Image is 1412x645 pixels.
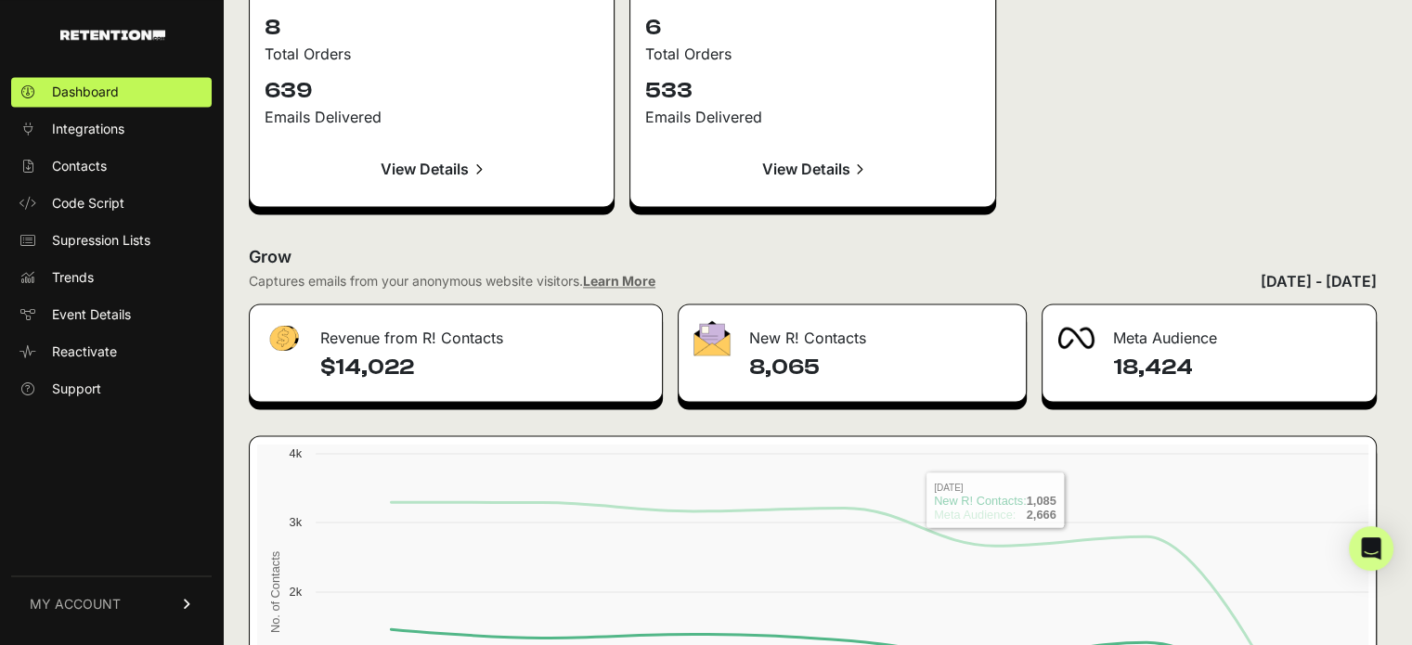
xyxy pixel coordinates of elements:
[52,83,119,101] span: Dashboard
[289,585,302,599] text: 2k
[11,151,212,181] a: Contacts
[11,263,212,292] a: Trends
[749,353,1010,382] h4: 8,065
[52,305,131,324] span: Event Details
[250,304,662,360] div: Revenue from R! Contacts
[265,320,302,356] img: fa-dollar-13500eef13a19c4ab2b9ed9ad552e47b0d9fc28b02b83b90ba0e00f96d6372e9.png
[11,77,212,107] a: Dashboard
[249,244,1377,270] h2: Grow
[583,273,655,289] a: Learn More
[265,147,599,191] a: View Details
[265,13,599,43] p: 8
[289,515,302,529] text: 3k
[265,43,599,65] div: Total Orders
[645,43,979,65] div: Total Orders
[265,106,599,128] div: Emails Delivered
[645,106,979,128] div: Emails Delivered
[289,446,302,460] text: 4k
[11,300,212,329] a: Event Details
[1043,304,1376,360] div: Meta Audience
[1261,270,1377,292] div: [DATE] - [DATE]
[52,268,94,287] span: Trends
[52,157,107,175] span: Contacts
[52,342,117,361] span: Reactivate
[320,353,647,382] h4: $14,022
[11,114,212,144] a: Integrations
[1113,353,1361,382] h4: 18,424
[1349,526,1393,571] div: Open Intercom Messenger
[645,147,979,191] a: View Details
[1057,327,1095,349] img: fa-meta-2f981b61bb99beabf952f7030308934f19ce035c18b003e963880cc3fabeebb7.png
[52,380,101,398] span: Support
[11,226,212,255] a: Supression Lists
[11,575,212,632] a: MY ACCOUNT
[249,272,655,290] div: Captures emails from your anonymous website visitors.
[52,231,150,250] span: Supression Lists
[11,188,212,218] a: Code Script
[645,76,979,106] p: 533
[693,320,731,355] img: fa-envelope-19ae18322b30453b285274b1b8af3d052b27d846a4fbe8435d1a52b978f639a2.png
[11,337,212,367] a: Reactivate
[60,30,165,40] img: Retention.com
[30,595,121,613] span: MY ACCOUNT
[645,13,979,43] p: 6
[52,120,124,138] span: Integrations
[679,304,1025,360] div: New R! Contacts
[11,374,212,404] a: Support
[265,76,599,106] p: 639
[52,194,124,213] span: Code Script
[268,550,282,632] text: No. of Contacts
